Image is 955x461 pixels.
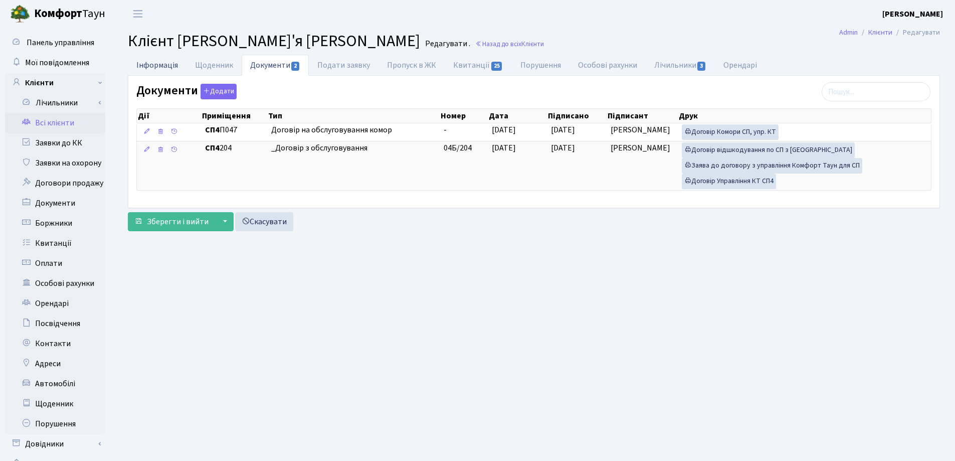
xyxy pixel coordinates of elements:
button: Документи [201,84,237,99]
span: 25 [491,62,502,71]
th: Дії [137,109,201,123]
span: Клієнт [PERSON_NAME]'я [PERSON_NAME] [128,30,420,53]
a: Документи [242,55,309,76]
a: Щоденник [186,55,242,76]
a: Щоденник [5,394,105,414]
a: Заявки на охорону [5,153,105,173]
th: Друк [678,109,931,123]
a: Довідники [5,434,105,454]
a: Оплати [5,253,105,273]
a: Скасувати [235,212,293,231]
b: [PERSON_NAME] [882,9,943,20]
span: Договір на обслуговування комор [271,124,436,136]
a: Назад до всіхКлієнти [475,39,544,49]
nav: breadcrumb [824,22,955,43]
a: [PERSON_NAME] [882,8,943,20]
a: Заявки до КК [5,133,105,153]
th: Тип [267,109,440,123]
a: Договір Комори СП, упр. КТ [682,124,779,140]
span: 2 [291,62,299,71]
span: _Договір з обслуговування [271,142,436,154]
span: [DATE] [551,142,575,153]
th: Дата [488,109,547,123]
b: СП4 [205,124,220,135]
span: [PERSON_NAME] [611,124,670,135]
a: Заява до договору з управління Комфорт Таун для СП [682,158,862,174]
span: 04Б/204 [444,142,472,153]
input: Пошук... [822,82,930,101]
a: Лічильники [12,93,105,113]
a: Панель управління [5,33,105,53]
a: Всі клієнти [5,113,105,133]
a: Додати [198,82,237,100]
a: Договір Управління КТ СП4 [682,174,776,189]
a: Посвідчення [5,314,105,334]
a: Боржники [5,213,105,233]
span: 3 [697,62,705,71]
button: Зберегти і вийти [128,212,215,231]
a: Інформація [128,55,186,75]
a: Клієнти [868,27,892,38]
a: Порушення [512,55,569,76]
a: Порушення [5,414,105,434]
a: Особові рахунки [5,273,105,293]
a: Договори продажу [5,173,105,193]
span: [DATE] [492,142,516,153]
span: [DATE] [492,124,516,135]
th: Підписано [547,109,607,123]
span: [PERSON_NAME] [611,142,670,153]
th: Номер [440,109,488,123]
th: Підписант [607,109,678,123]
a: Клієнти [5,73,105,93]
a: Admin [839,27,858,38]
button: Переключити навігацію [125,6,150,22]
a: Документи [5,193,105,213]
small: Редагувати . [423,39,470,49]
a: Особові рахунки [569,55,646,76]
span: Клієнти [521,39,544,49]
a: Подати заявку [309,55,378,76]
b: Комфорт [34,6,82,22]
span: П047 [205,124,263,136]
span: Панель управління [27,37,94,48]
a: Орендарі [715,55,766,76]
a: Квитанції [445,55,511,76]
li: Редагувати [892,27,940,38]
a: Автомобілі [5,374,105,394]
a: Договір відшкодування по СП з [GEOGRAPHIC_DATA] [682,142,855,158]
b: СП4 [205,142,220,153]
span: Зберегти і вийти [147,216,209,227]
label: Документи [136,84,237,99]
a: Орендарі [5,293,105,314]
span: [DATE] [551,124,575,135]
a: Адреси [5,354,105,374]
th: Приміщення [201,109,267,123]
a: Контакти [5,334,105,354]
span: 204 [205,142,263,154]
a: Мої повідомлення [5,53,105,73]
span: - [444,124,447,135]
a: Лічильники [646,55,715,76]
span: Мої повідомлення [25,57,89,68]
a: Квитанції [5,233,105,253]
span: Таун [34,6,105,23]
img: logo.png [10,4,30,24]
a: Пропуск в ЖК [378,55,445,76]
